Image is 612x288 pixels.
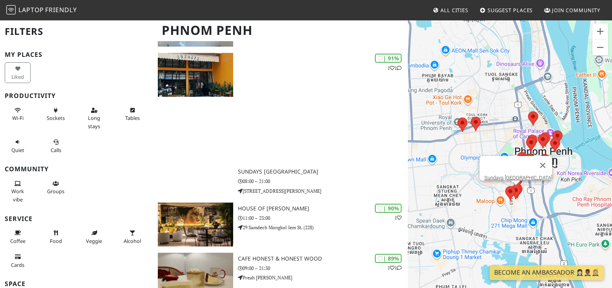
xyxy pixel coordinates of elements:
[158,203,234,246] img: House of Scott
[51,147,61,154] span: Video/audio calls
[238,178,408,185] p: 08:00 – 21:00
[47,188,64,195] span: Group tables
[155,20,407,41] h1: Phnom Penh
[238,205,408,212] h3: House of [PERSON_NAME]
[18,5,44,14] span: Laptop
[6,5,16,14] img: LaptopFriendly
[375,254,402,263] div: | 89%
[533,156,552,175] button: Close
[10,237,26,245] span: Coffee
[86,237,102,245] span: Veggie
[47,114,65,121] span: Power sockets
[238,168,408,175] h3: Sundays [GEOGRAPHIC_DATA]
[5,226,31,247] button: Coffee
[5,104,31,125] button: Wi-Fi
[153,203,408,246] a: House of Scott | 90% 1 House of [PERSON_NAME] 11:00 – 23:00 29 Samdech Mongkol Iem St. (228)
[429,3,471,17] a: All Cities
[81,226,107,247] button: Veggie
[375,204,402,213] div: | 90%
[238,274,408,281] p: Preah [PERSON_NAME]
[153,53,408,197] a: Sundays Café & Hotel | 91% 11 Sundays [GEOGRAPHIC_DATA] 08:00 – 21:00 [STREET_ADDRESS][PERSON_NAME]
[11,261,24,268] span: Credit cards
[12,114,24,121] span: Stable Wi-Fi
[5,136,31,156] button: Quiet
[5,165,148,173] h3: Community
[119,226,145,247] button: Alcohol
[238,255,408,262] h3: Cafe honest & honest wood
[43,104,69,125] button: Sockets
[5,177,31,206] button: Work vibe
[124,237,141,245] span: Alcohol
[592,24,608,39] button: Zoom in
[45,5,77,14] span: Friendly
[11,188,24,203] span: People working
[238,214,408,222] p: 11:00 – 23:00
[552,7,600,14] span: Join Community
[5,280,148,288] h3: Space
[50,237,62,245] span: Food
[43,136,69,156] button: Calls
[88,114,100,129] span: Long stays
[477,3,536,17] a: Suggest Places
[488,7,533,14] span: Suggest Places
[125,114,140,121] span: Work-friendly tables
[5,250,31,271] button: Cards
[592,40,608,55] button: Zoom out
[5,215,148,223] h3: Service
[238,264,408,272] p: 09:00 – 21:30
[395,214,402,221] p: 1
[375,54,402,63] div: | 91%
[119,104,145,125] button: Tables
[238,187,408,195] p: [STREET_ADDRESS][PERSON_NAME]
[43,226,69,247] button: Food
[43,177,69,198] button: Groups
[541,3,603,17] a: Join Community
[11,147,24,154] span: Quiet
[81,104,107,132] button: Long stays
[5,51,148,58] h3: My Places
[5,20,148,43] h2: Filters
[158,53,234,97] img: Sundays Café & Hotel
[440,7,468,14] span: All Cities
[484,175,552,181] a: Sundays [GEOGRAPHIC_DATA]
[238,224,408,231] p: 29 Samdech Mongkol Iem St. (228)
[6,4,77,17] a: LaptopFriendly LaptopFriendly
[387,64,402,72] p: 1 1
[387,264,402,272] p: 1 1
[5,92,148,100] h3: Productivity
